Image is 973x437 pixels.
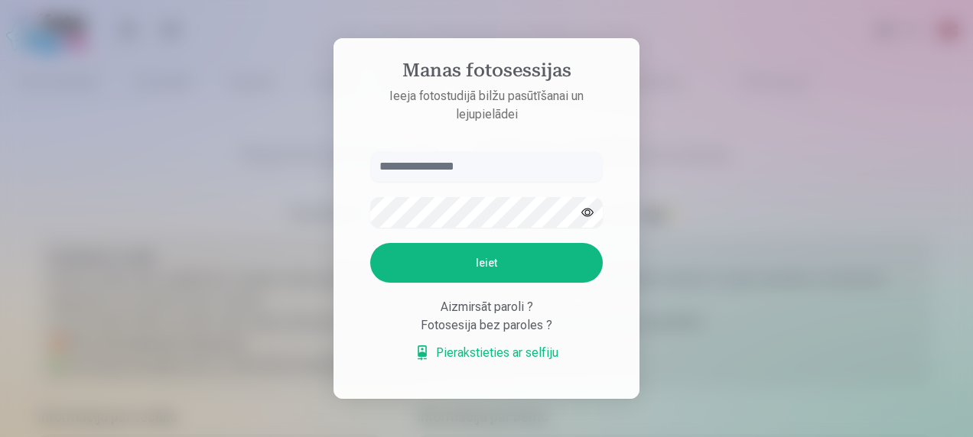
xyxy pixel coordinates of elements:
[370,298,603,316] div: Aizmirsāt paroli ?
[415,344,558,362] a: Pierakstieties ar selfiju
[370,316,603,335] div: Fotosesija bez paroles ?
[355,60,618,87] h4: Manas fotosessijas
[370,243,603,283] button: Ieiet
[355,87,618,124] p: Ieeja fotostudijā bilžu pasūtīšanai un lejupielādei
